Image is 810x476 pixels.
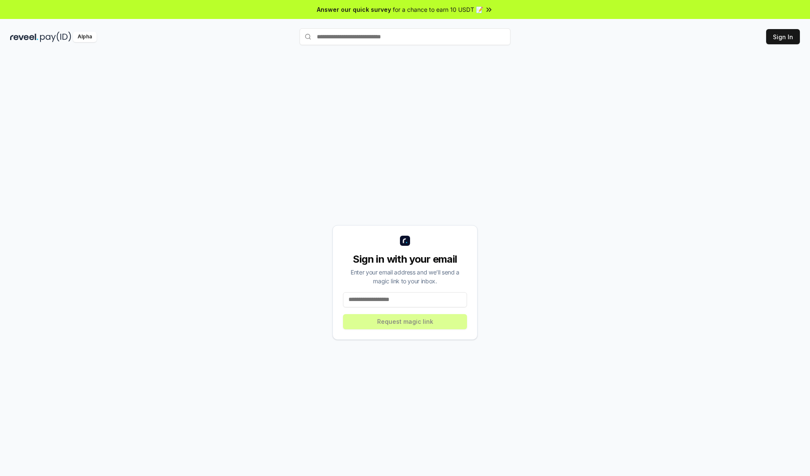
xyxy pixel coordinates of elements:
div: Sign in with your email [343,253,467,266]
button: Sign In [766,29,800,44]
span: Answer our quick survey [317,5,391,14]
img: pay_id [40,32,71,42]
div: Alpha [73,32,97,42]
img: reveel_dark [10,32,38,42]
div: Enter your email address and we’ll send a magic link to your inbox. [343,268,467,285]
img: logo_small [400,236,410,246]
span: for a chance to earn 10 USDT 📝 [393,5,483,14]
